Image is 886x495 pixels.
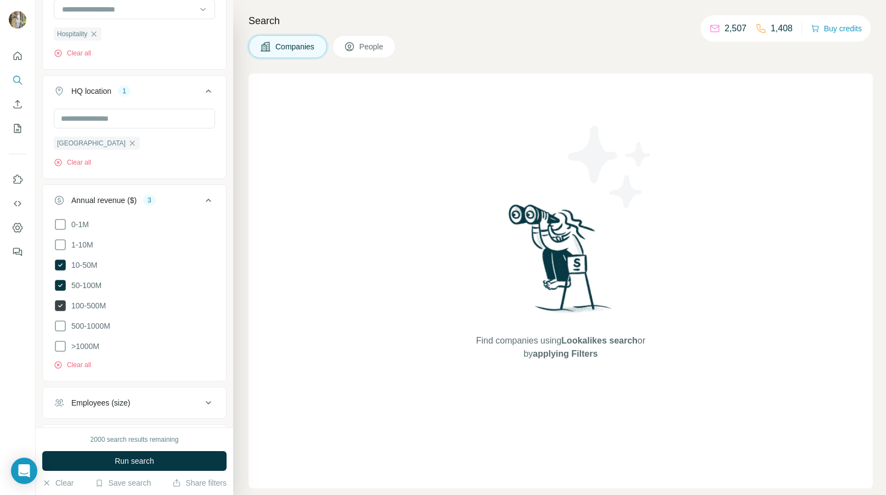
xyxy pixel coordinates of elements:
button: Clear all [54,157,91,167]
button: Clear [42,477,74,488]
button: Enrich CSV [9,94,26,114]
img: Surfe Illustration - Woman searching with binoculars [504,201,618,324]
button: Buy credits [811,21,862,36]
button: Save search [95,477,151,488]
span: Run search [115,455,154,466]
button: Use Surfe on LinkedIn [9,170,26,189]
button: Employees (size) [43,390,226,416]
span: applying Filters [533,349,597,358]
button: My lists [9,119,26,138]
div: 3 [143,195,156,205]
span: 0-1M [67,219,89,230]
button: Share filters [172,477,227,488]
span: 500-1000M [67,320,110,331]
div: 1 [118,86,131,96]
p: 1,408 [771,22,793,35]
button: Search [9,70,26,90]
div: Annual revenue ($) [71,195,137,206]
span: [GEOGRAPHIC_DATA] [57,138,126,148]
div: 2000 search results remaining [91,435,179,445]
button: Use Surfe API [9,194,26,213]
button: Technologies [43,427,226,453]
span: 10-50M [67,260,97,271]
button: Run search [42,451,227,471]
span: People [359,41,385,52]
span: Lookalikes search [561,336,637,345]
span: 50-100M [67,280,101,291]
h4: Search [249,13,873,29]
div: Employees (size) [71,397,130,408]
button: Annual revenue ($)3 [43,187,226,218]
span: Hospitality [57,29,87,39]
button: Dashboard [9,218,26,238]
button: Feedback [9,242,26,262]
div: Open Intercom Messenger [11,458,37,484]
button: Clear all [54,360,91,370]
span: Find companies using or by [473,334,648,361]
img: Surfe Illustration - Stars [561,117,659,216]
span: 100-500M [67,300,106,311]
p: 2,507 [725,22,747,35]
button: Clear all [54,48,91,58]
div: HQ location [71,86,111,97]
span: Companies [275,41,315,52]
button: HQ location1 [43,78,226,109]
img: Avatar [9,11,26,29]
span: 1-10M [67,239,93,250]
button: Quick start [9,46,26,66]
span: >1000M [67,341,99,352]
